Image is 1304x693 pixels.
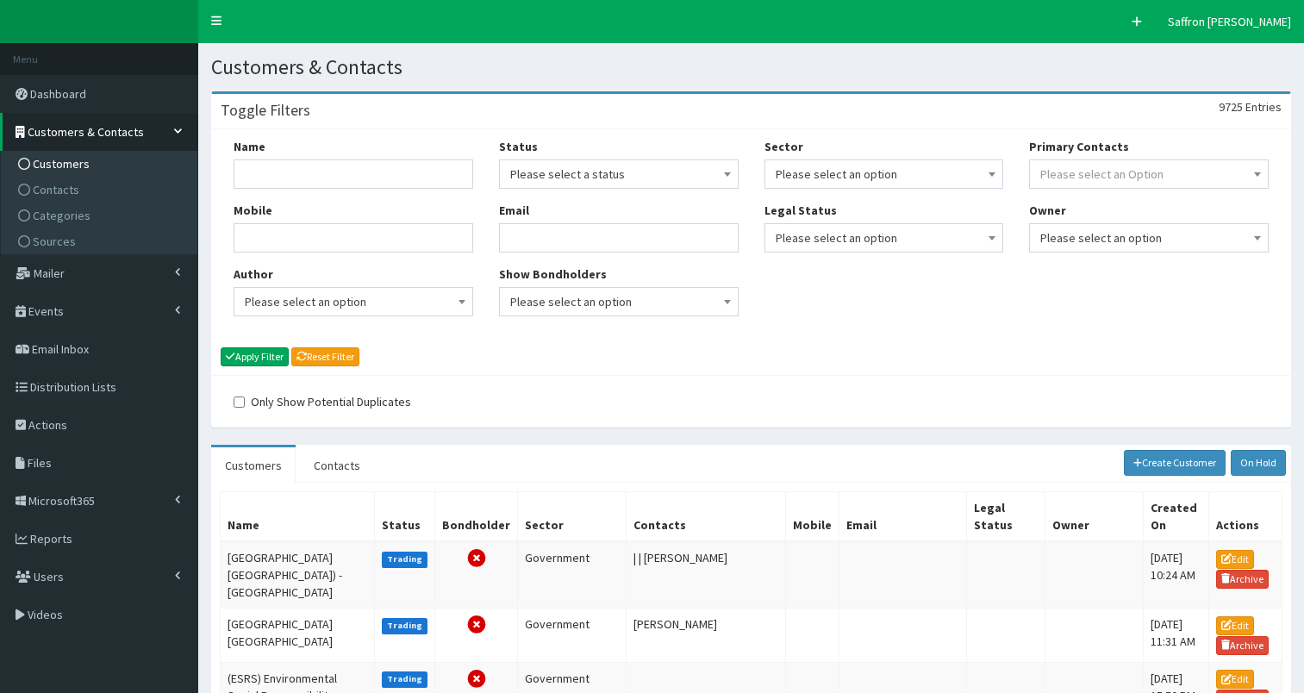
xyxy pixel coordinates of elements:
label: Mobile [234,202,272,219]
span: Please select an option [764,223,1004,253]
a: Contacts [5,177,197,203]
span: Please select an option [245,290,462,314]
span: Please select an option [1040,226,1257,250]
span: Dashboard [30,86,86,102]
td: Government [518,541,627,609]
span: Please select an option [1029,223,1269,253]
th: Email [839,492,967,542]
a: Archive [1216,636,1270,655]
span: Videos [28,607,63,622]
span: Please select an option [764,159,1004,189]
span: Categories [33,208,90,223]
th: Legal Status [966,492,1045,542]
th: Sector [518,492,627,542]
label: Name [234,138,265,155]
label: Only Show Potential Duplicates [234,393,411,410]
span: Microsoft365 [28,493,95,509]
label: Author [234,265,273,283]
span: Reports [30,531,72,546]
span: Customers [33,156,90,172]
a: Customers [211,447,296,484]
label: Legal Status [764,202,837,219]
span: Saffron [PERSON_NAME] [1168,14,1291,29]
button: Apply Filter [221,347,289,366]
label: Email [499,202,529,219]
a: On Hold [1231,450,1286,476]
span: Contacts [33,182,79,197]
span: Please select a status [510,162,727,186]
a: Categories [5,203,197,228]
span: Please select a status [499,159,739,189]
a: Sources [5,228,197,254]
span: Sources [33,234,76,249]
a: Reset Filter [291,347,359,366]
a: Contacts [300,447,374,484]
span: Please select an option [776,226,993,250]
td: | | [PERSON_NAME] [627,541,786,609]
th: Owner [1045,492,1143,542]
span: Customers & Contacts [28,124,144,140]
th: Name [221,492,375,542]
a: Archive [1216,570,1270,589]
a: Edit [1216,550,1254,569]
span: Entries [1245,99,1282,115]
span: Files [28,455,52,471]
h1: Customers & Contacts [211,56,1291,78]
label: Trading [382,552,428,567]
span: Please select an Option [1040,166,1164,182]
td: [GEOGRAPHIC_DATA] [GEOGRAPHIC_DATA]) - [GEOGRAPHIC_DATA] [221,541,375,609]
span: Please select an option [499,287,739,316]
th: Bondholder [435,492,518,542]
th: Contacts [627,492,786,542]
label: Trading [382,671,428,687]
td: [DATE] 10:24 AM [1143,541,1208,609]
span: Distribution Lists [30,379,116,395]
label: Show Bondholders [499,265,607,283]
h3: Toggle Filters [221,103,310,118]
td: [GEOGRAPHIC_DATA] [GEOGRAPHIC_DATA] [221,609,375,662]
a: Edit [1216,670,1254,689]
label: Status [499,138,538,155]
label: Sector [764,138,803,155]
span: Please select an option [234,287,473,316]
span: Please select an option [510,290,727,314]
td: Government [518,609,627,662]
label: Primary Contacts [1029,138,1129,155]
span: Events [28,303,64,319]
label: Trading [382,618,428,634]
td: [PERSON_NAME] [627,609,786,662]
a: Create Customer [1124,450,1226,476]
span: Mailer [34,265,65,281]
span: Please select an option [776,162,993,186]
th: Actions [1208,492,1282,542]
span: Email Inbox [32,341,89,357]
a: Edit [1216,616,1254,635]
span: 9725 [1219,99,1243,115]
input: Only Show Potential Duplicates [234,396,245,408]
th: Mobile [786,492,839,542]
th: Created On [1143,492,1208,542]
span: Users [34,569,64,584]
a: Customers [5,151,197,177]
span: Actions [28,417,67,433]
th: Status [374,492,435,542]
label: Owner [1029,202,1066,219]
td: [DATE] 11:31 AM [1143,609,1208,662]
